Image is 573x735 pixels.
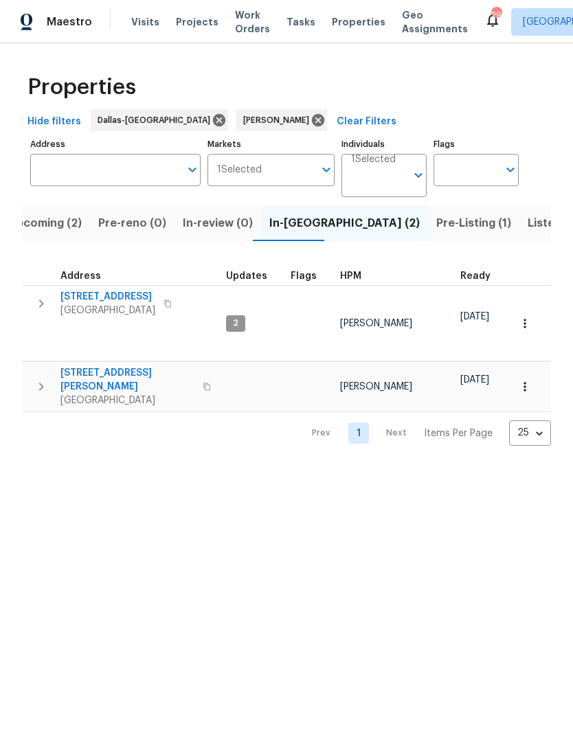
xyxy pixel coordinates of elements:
div: Earliest renovation start date (first business day after COE or Checkout) [460,271,503,281]
span: 1 Selected [351,154,396,166]
span: Flags [291,271,317,281]
span: Pre-Listing (1) [436,214,511,233]
button: Open [501,160,520,179]
div: 29 [491,8,501,22]
div: 25 [509,415,551,451]
span: Clear Filters [337,113,396,131]
label: Flags [434,140,519,148]
span: In-review (0) [183,214,253,233]
button: Open [183,160,202,179]
span: Address [60,271,101,281]
span: Projects [176,15,218,29]
a: Goto page 1 [348,422,369,444]
span: Dallas-[GEOGRAPHIC_DATA] [98,113,216,127]
span: In-[GEOGRAPHIC_DATA] (2) [269,214,420,233]
button: Clear Filters [331,109,402,135]
span: [GEOGRAPHIC_DATA] [60,304,155,317]
div: [PERSON_NAME] [236,109,327,131]
span: Upcoming (2) [8,214,82,233]
span: Visits [131,15,159,29]
span: Maestro [47,15,92,29]
span: [DATE] [460,375,489,385]
span: 2 [227,317,244,329]
div: Dallas-[GEOGRAPHIC_DATA] [91,109,228,131]
button: Open [317,160,336,179]
span: Hide filters [27,113,81,131]
span: Ready [460,271,491,281]
label: Individuals [341,140,427,148]
nav: Pagination Navigation [299,420,551,446]
span: HPM [340,271,361,281]
span: Work Orders [235,8,270,36]
button: Hide filters [22,109,87,135]
p: Items Per Page [424,427,493,440]
span: [PERSON_NAME] [340,319,412,328]
span: 1 Selected [217,164,262,176]
span: [PERSON_NAME] [243,113,315,127]
span: Properties [332,15,385,29]
span: [PERSON_NAME] [340,382,412,392]
span: Updates [226,271,267,281]
button: Open [409,166,428,185]
span: [STREET_ADDRESS] [60,290,155,304]
span: Properties [27,80,136,94]
span: [STREET_ADDRESS][PERSON_NAME] [60,366,194,394]
span: Pre-reno (0) [98,214,166,233]
span: Tasks [286,17,315,27]
span: Geo Assignments [402,8,468,36]
span: [DATE] [460,312,489,321]
span: [GEOGRAPHIC_DATA] [60,394,194,407]
label: Markets [207,140,335,148]
label: Address [30,140,201,148]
